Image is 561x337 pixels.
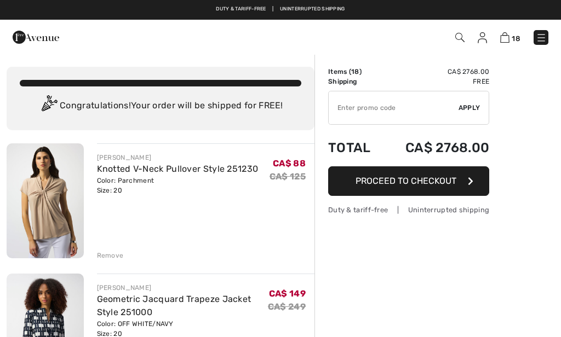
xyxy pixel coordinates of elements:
[536,32,547,43] img: Menu
[13,31,59,42] a: 1ère Avenue
[459,103,480,113] span: Apply
[97,294,251,317] a: Geometric Jacquard Trapeze Jacket Style 251000
[97,164,259,174] a: Knotted V-Neck Pullover Style 251230
[13,26,59,48] img: 1ère Avenue
[382,77,490,86] td: Free
[97,176,259,195] div: Color: Parchment Size: 20
[351,68,359,75] span: 18
[328,129,382,166] td: Total
[478,32,487,43] img: My Info
[500,31,520,44] a: 18
[7,143,84,258] img: Knotted V-Neck Pullover Style 251230
[328,166,489,196] button: Proceed to Checkout
[270,171,306,182] s: CA$ 125
[273,158,306,168] span: CA$ 88
[329,91,459,124] input: Promo code
[382,129,490,166] td: CA$ 2768.00
[20,95,301,117] div: Congratulations! Your order will be shipped for FREE!
[268,301,306,312] s: CA$ 249
[455,33,465,42] img: Search
[328,205,489,215] div: Duty & tariff-free | Uninterrupted shipping
[97,251,124,260] div: Remove
[356,176,456,186] span: Proceed to Checkout
[269,288,306,299] span: CA$ 149
[97,153,259,162] div: [PERSON_NAME]
[382,67,490,77] td: CA$ 2768.00
[38,95,60,117] img: Congratulation2.svg
[97,283,268,293] div: [PERSON_NAME]
[328,77,382,86] td: Shipping
[328,67,382,77] td: Items ( )
[512,34,520,43] span: 18
[500,32,510,43] img: Shopping Bag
